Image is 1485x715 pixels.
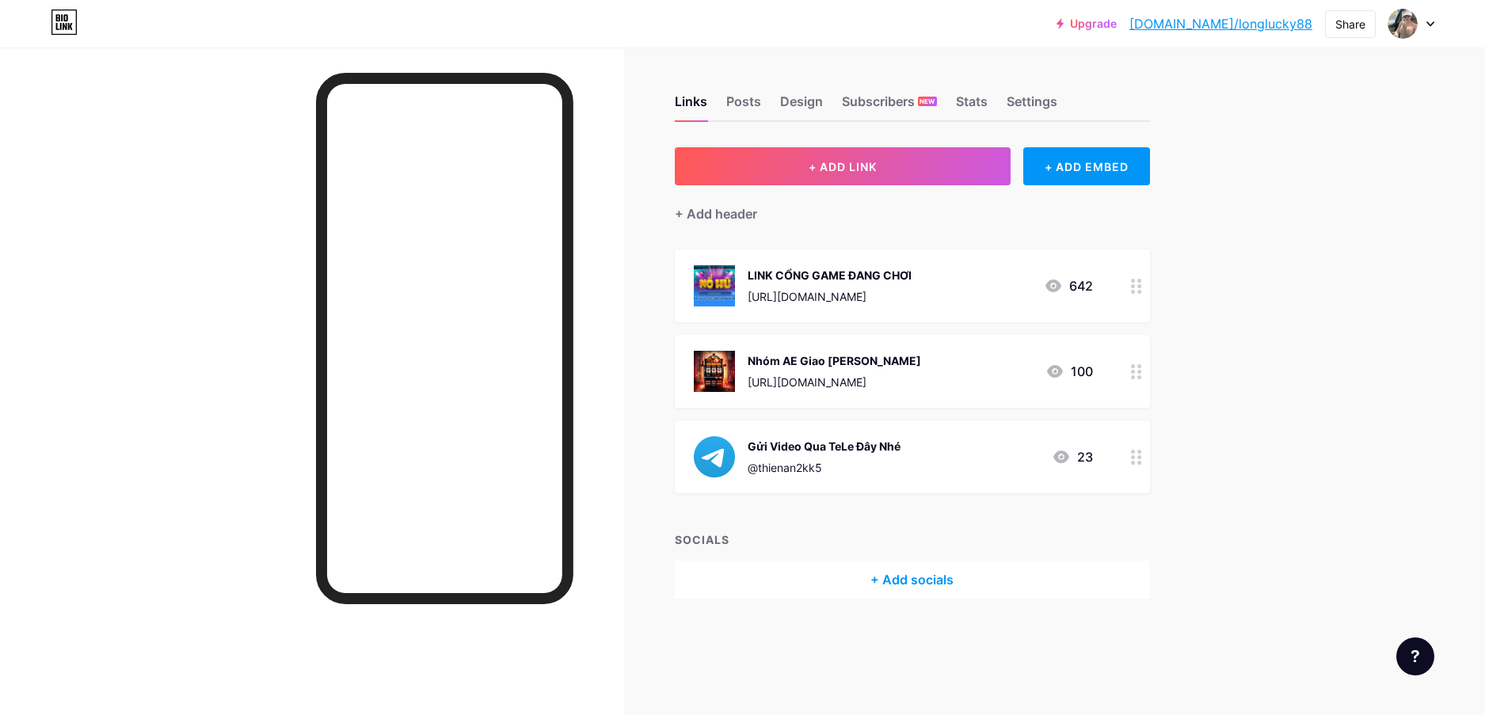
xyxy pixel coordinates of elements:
[675,204,757,223] div: + Add header
[675,147,1011,185] button: + ADD LINK
[748,352,921,369] div: Nhóm AE Giao [PERSON_NAME]
[675,561,1150,599] div: + Add socials
[748,267,912,283] div: LINK CỔNG GAME ĐANG CHƠI
[1129,14,1312,33] a: [DOMAIN_NAME]/longlucky88
[809,160,877,173] span: + ADD LINK
[920,97,935,106] span: NEW
[1052,447,1093,466] div: 23
[1388,9,1418,39] img: Ngô Minh Hưng
[675,92,707,120] div: Links
[1057,17,1117,30] a: Upgrade
[780,92,823,120] div: Design
[694,436,735,477] img: Gửi Video Qua TeLe Đây Nhé
[1044,276,1093,295] div: 642
[675,531,1150,548] div: SOCIALS
[694,265,735,306] img: LINK CỔNG GAME ĐANG CHƠI
[1045,362,1093,381] div: 100
[748,288,912,305] div: [URL][DOMAIN_NAME]
[956,92,988,120] div: Stats
[694,351,735,392] img: Nhóm AE Giao Lưu Cơm Gạo
[748,374,921,390] div: [URL][DOMAIN_NAME]
[748,438,901,454] div: Gửi Video Qua TeLe Đây Nhé
[1023,147,1149,185] div: + ADD EMBED
[726,92,761,120] div: Posts
[1335,16,1365,32] div: Share
[842,92,937,120] div: Subscribers
[748,459,901,476] div: @thienan2kk5
[1007,92,1057,120] div: Settings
